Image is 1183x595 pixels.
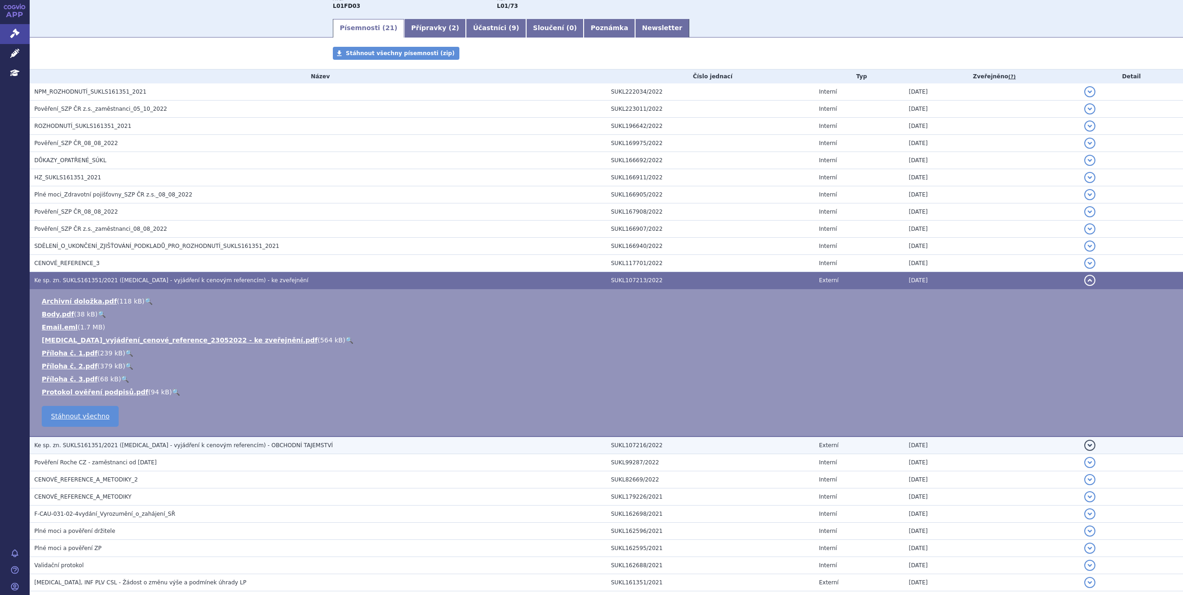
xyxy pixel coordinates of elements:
span: 38 kB [76,310,95,318]
a: Příloha č. 1.pdf [42,349,97,357]
a: Poznámka [584,19,635,38]
a: Protokol ověření podpisů.pdf [42,388,148,396]
td: SUKL117701/2022 [606,255,814,272]
td: [DATE] [904,272,1080,289]
li: ( ) [42,335,1174,345]
td: SUKL179226/2021 [606,488,814,506]
span: Interní [819,528,837,534]
td: [DATE] [904,574,1080,591]
td: [DATE] [904,203,1080,221]
span: Ke sp. zn. SUKLS161351/2021 (KADCYLA - vyjádření k cenovým referencím) - OBCHODNÍ TAJEMSTVÍ [34,442,333,449]
span: 1.7 MB [80,323,102,331]
span: Interní [819,191,837,198]
button: detail [1084,560,1095,571]
span: SDĚLENÍ_O_UKONČENÍ_ZJIŠŤOVÁNÍ_PODKLADŮ_PRO_ROZHODNUTÍ_SUKLS161351_2021 [34,243,279,249]
span: NPM_ROZHODNUTÍ_SUKLS161351_2021 [34,89,146,95]
span: Ke sp. zn. SUKLS161351/2021 (KADCYLA - vyjádření k cenovým referencím) - ke zveřejnění [34,277,308,284]
td: [DATE] [904,186,1080,203]
td: SUKL167908/2022 [606,203,814,221]
span: Validační protokol [34,562,84,569]
strong: trastuzumab emtansin [497,3,518,9]
button: detail [1084,258,1095,269]
span: Interní [819,209,837,215]
span: 2 [452,24,456,32]
td: SUKL162595/2021 [606,540,814,557]
span: 9 [512,24,516,32]
span: F-CAU-031-02-4vydání_Vyrozumění_o_zahájení_SŘ [34,511,175,517]
span: Interní [819,459,837,466]
td: [DATE] [904,221,1080,238]
th: Název [30,70,606,83]
td: SUKL82669/2022 [606,471,814,488]
button: detail [1084,155,1095,166]
td: SUKL166905/2022 [606,186,814,203]
span: Externí [819,277,839,284]
span: Interní [819,562,837,569]
span: Interní [819,226,837,232]
strong: TRASTUZUMAB EMTANSIN [333,3,360,9]
span: Interní [819,494,837,500]
a: Stáhnout všechny písemnosti (zip) [333,47,459,60]
button: detail [1084,241,1095,252]
span: Interní [819,106,837,112]
td: [DATE] [904,454,1080,471]
td: SUKL166907/2022 [606,221,814,238]
span: Interní [819,260,837,266]
span: Interní [819,174,837,181]
span: Interní [819,545,837,551]
td: SUKL107213/2022 [606,272,814,289]
td: [DATE] [904,101,1080,118]
a: Email.eml [42,323,77,331]
span: 68 kB [100,375,119,383]
td: [DATE] [904,523,1080,540]
button: detail [1084,440,1095,451]
span: Interní [819,89,837,95]
span: Pověření_SZP ČR_08_08_2022 [34,140,118,146]
span: Pověření_SZP ČR_08_08_2022 [34,209,118,215]
td: [DATE] [904,238,1080,255]
button: detail [1084,491,1095,502]
td: SUKL107216/2022 [606,437,814,454]
span: Interní [819,123,837,129]
a: 🔍 [145,297,153,305]
a: Účastníci (9) [466,19,526,38]
th: Číslo jednací [606,70,814,83]
span: DŮKAZY_OPATŘENÉ_SÚKL [34,157,106,164]
span: Interní [819,157,837,164]
a: Přípravky (2) [404,19,466,38]
span: CENOVÉ_REFERENCE_A_METODIKY [34,494,132,500]
button: detail [1084,275,1095,286]
span: 0 [569,24,574,32]
span: Pověření Roche CZ - zaměstnanci od 12.5.2022 [34,459,157,466]
li: ( ) [42,387,1174,397]
th: Detail [1080,70,1183,83]
li: ( ) [42,361,1174,371]
td: [DATE] [904,437,1080,454]
li: ( ) [42,374,1174,384]
a: Stáhnout všechno [42,406,119,427]
td: SUKL166911/2022 [606,169,814,186]
abbr: (?) [1008,74,1016,80]
span: 379 kB [100,362,123,370]
span: Externí [819,579,839,586]
span: 94 kB [151,388,169,396]
button: detail [1084,86,1095,97]
span: Interní [819,243,837,249]
button: detail [1084,206,1095,217]
a: 🔍 [121,375,129,383]
span: Interní [819,511,837,517]
td: SUKL166692/2022 [606,152,814,169]
th: Typ [814,70,904,83]
td: [DATE] [904,540,1080,557]
td: [DATE] [904,152,1080,169]
td: [DATE] [904,169,1080,186]
button: detail [1084,577,1095,588]
span: 564 kB [320,336,343,344]
a: Newsletter [635,19,689,38]
td: [DATE] [904,506,1080,523]
td: [DATE] [904,118,1080,135]
span: KADCYLA, INF PLV CSL - Žádost o změnu výše a podmínek úhrady LP [34,579,246,586]
td: SUKL162596/2021 [606,523,814,540]
td: [DATE] [904,83,1080,101]
button: detail [1084,223,1095,234]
